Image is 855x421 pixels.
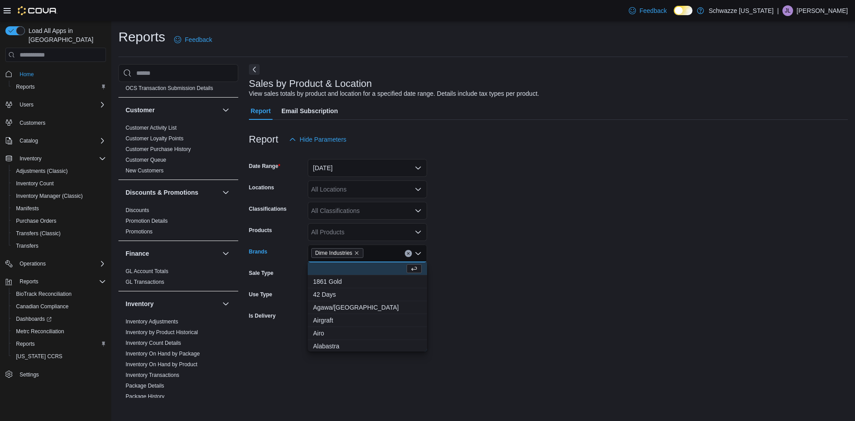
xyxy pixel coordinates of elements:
span: Settings [20,371,39,378]
a: Inventory On Hand by Package [126,351,200,357]
span: JL [785,5,791,16]
h1: Reports [118,28,165,46]
p: Schwazze [US_STATE] [708,5,774,16]
span: Email Subscription [281,102,338,120]
span: Inventory Manager (Classic) [12,191,106,201]
a: Adjustments (Classic) [12,166,71,176]
a: Inventory Transactions [126,372,179,378]
span: Dashboards [16,315,52,323]
span: Inventory Adjustments [126,318,178,325]
a: Customers [16,118,49,128]
button: Manifests [9,202,110,215]
a: [US_STATE] CCRS [12,351,66,362]
span: Inventory by Product Historical [126,329,198,336]
span: Inventory [16,153,106,164]
div: Customer [118,123,238,180]
span: Home [16,68,106,79]
a: Manifests [12,203,42,214]
button: Discounts & Promotions [220,187,231,198]
span: Customers [16,117,106,128]
span: Users [16,99,106,110]
span: Hide Parameters [300,135,346,144]
a: Home [16,69,37,80]
a: Settings [16,369,42,380]
span: Adjustments (Classic) [12,166,106,176]
button: Catalog [2,135,110,147]
label: Products [249,227,272,234]
span: Discounts [126,207,149,214]
a: Dashboards [9,313,110,325]
button: Open list of options [415,229,422,236]
a: Package Details [126,383,164,389]
span: Settings [16,369,106,380]
button: Reports [9,81,110,93]
span: Customers [20,119,45,127]
nav: Complex example [5,64,106,404]
a: Metrc Reconciliation [12,326,68,337]
div: Justin Lovely [782,5,793,16]
span: Agawa/[GEOGRAPHIC_DATA] [313,303,422,312]
span: Catalog [16,135,106,146]
span: Operations [20,260,46,267]
span: Purchase Orders [16,217,57,225]
span: Transfers [16,242,38,249]
button: Reports [16,276,42,287]
span: Inventory Count [16,180,54,187]
button: Purchase Orders [9,215,110,227]
button: Close list of options [415,250,422,257]
button: Inventory [126,299,219,308]
span: New Customers [126,167,163,174]
span: Inventory On Hand by Product [126,361,197,368]
button: Metrc Reconciliation [9,325,110,338]
h3: Sales by Product & Location [249,78,372,89]
a: Purchase Orders [12,216,60,226]
h3: Customer [126,106,155,114]
a: BioTrack Reconciliation [12,289,75,299]
p: | [777,5,779,16]
button: 42 Days [308,288,427,301]
a: Customer Loyalty Points [126,135,183,142]
a: Inventory Count [12,178,57,189]
span: Load All Apps in [GEOGRAPHIC_DATA] [25,26,106,44]
span: Metrc Reconciliation [12,326,106,337]
h3: Report [249,134,278,145]
a: Promotions [126,229,153,235]
img: Cova [18,6,57,15]
button: Finance [220,248,231,259]
span: Airo [313,329,422,338]
a: Transfers (Classic) [12,228,64,239]
a: Promotion Details [126,218,168,224]
span: Washington CCRS [12,351,106,362]
span: Feedback [185,35,212,44]
span: BioTrack Reconciliation [16,290,72,298]
p: [PERSON_NAME] [797,5,848,16]
span: Inventory Count Details [126,339,181,347]
button: Reports [9,338,110,350]
span: Inventory Manager (Classic) [16,192,83,200]
h3: Inventory [126,299,154,308]
span: Dashboards [12,314,106,324]
span: Customer Activity List [126,124,177,131]
button: Alabastra [308,340,427,353]
button: Home [2,67,110,80]
button: Transfers (Classic) [9,227,110,240]
button: Discounts & Promotions [126,188,219,197]
span: Canadian Compliance [16,303,69,310]
a: OCS Transaction Submission Details [126,85,213,91]
a: Feedback [171,31,216,49]
span: Inventory [20,155,41,162]
span: Customer Queue [126,156,166,163]
button: Clear input [405,250,412,257]
button: Users [16,99,37,110]
button: Inventory [16,153,45,164]
label: Classifications [249,205,287,213]
button: Canadian Compliance [9,300,110,313]
a: Feedback [625,2,670,20]
a: Inventory by Product Historical [126,329,198,335]
span: Feedback [639,6,667,15]
button: Agawa/SW Greenhouse [308,301,427,314]
span: Home [20,71,34,78]
span: Inventory Transactions [126,372,179,379]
